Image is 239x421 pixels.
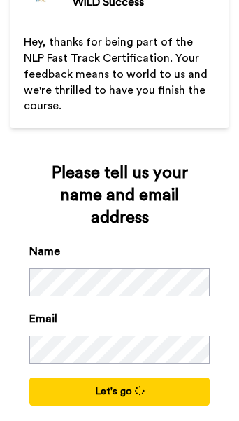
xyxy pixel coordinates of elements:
div: Please tell us your name and email address [29,162,210,229]
button: Let's go [29,378,210,406]
label: Email [29,310,57,327]
label: Name [29,243,60,260]
span: Hey, thanks for being part of the NLP Fast Track Certification. Your feedback means to world to u... [24,36,210,111]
